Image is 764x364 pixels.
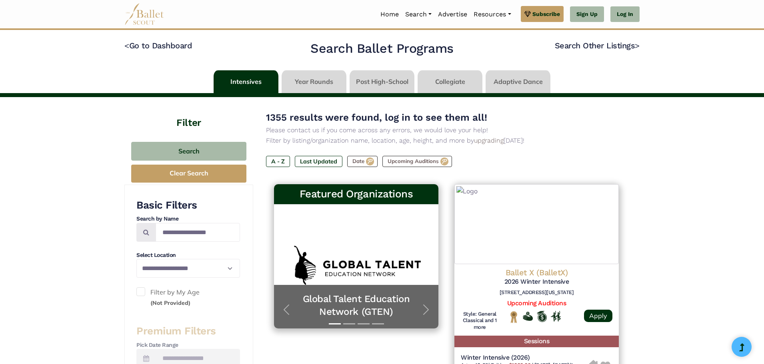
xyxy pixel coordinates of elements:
h4: Select Location [136,251,240,259]
span: Subscribe [532,10,560,18]
a: Home [377,6,402,23]
h3: Featured Organizations [280,187,432,201]
img: Logo [454,184,619,264]
input: Search by names... [156,223,240,242]
label: Upcoming Auditions [382,156,452,167]
a: <Go to Dashboard [124,41,192,50]
p: Filter by listing/organization name, location, age, height, and more by [DATE]! [266,135,627,146]
label: Date [347,156,378,167]
small: (Not Provided) [150,299,190,306]
img: gem.svg [524,10,531,18]
h4: Filter [124,97,253,130]
button: Slide 4 [372,319,384,328]
h6: [STREET_ADDRESS][US_STATE] [461,289,612,296]
li: Year Rounds [280,70,348,93]
a: Advertise [435,6,470,23]
h5: 2026 Winter Intensive [461,278,612,286]
label: Filter by My Age [136,287,240,308]
h5: Sessions [454,336,619,347]
a: Search [402,6,435,23]
h4: Search by Name [136,215,240,223]
a: Log In [610,6,640,22]
h6: Style: General Classical and 1 more [461,311,499,331]
img: Offers Financial Aid [523,312,533,320]
h3: Basic Filters [136,199,240,212]
label: Last Updated [295,156,342,167]
a: Upcoming Auditions [507,299,566,307]
p: Please contact us if you come across any errors, we would love your help! [266,125,627,135]
button: Clear Search [131,165,246,183]
button: Slide 3 [358,319,370,328]
h4: Pick Date Range [136,341,240,349]
a: Search Other Listings> [555,41,640,50]
label: A - Z [266,156,290,167]
button: Slide 2 [343,319,355,328]
code: > [635,40,640,50]
h2: Search Ballet Programs [310,40,453,57]
img: In Person [551,311,561,321]
img: National [509,311,519,323]
li: Adaptive Dance [484,70,552,93]
button: Search [131,142,246,161]
li: Collegiate [416,70,484,93]
code: < [124,40,129,50]
a: Resources [470,6,514,23]
a: Apply [584,310,612,322]
a: Global Talent Education Network (GTEN) [282,293,430,318]
li: Post High-School [348,70,416,93]
a: Subscribe [521,6,564,22]
h5: Winter Intensive (2026) [461,354,588,362]
li: Intensives [212,70,280,93]
h3: Premium Filters [136,324,240,338]
button: Slide 1 [329,319,341,328]
span: 1355 results were found, log in to see them all! [266,112,487,123]
img: Offers Scholarship [537,311,547,322]
h4: Ballet X (BalletX) [461,267,612,278]
a: upgrading [474,137,504,144]
a: Sign Up [570,6,604,22]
